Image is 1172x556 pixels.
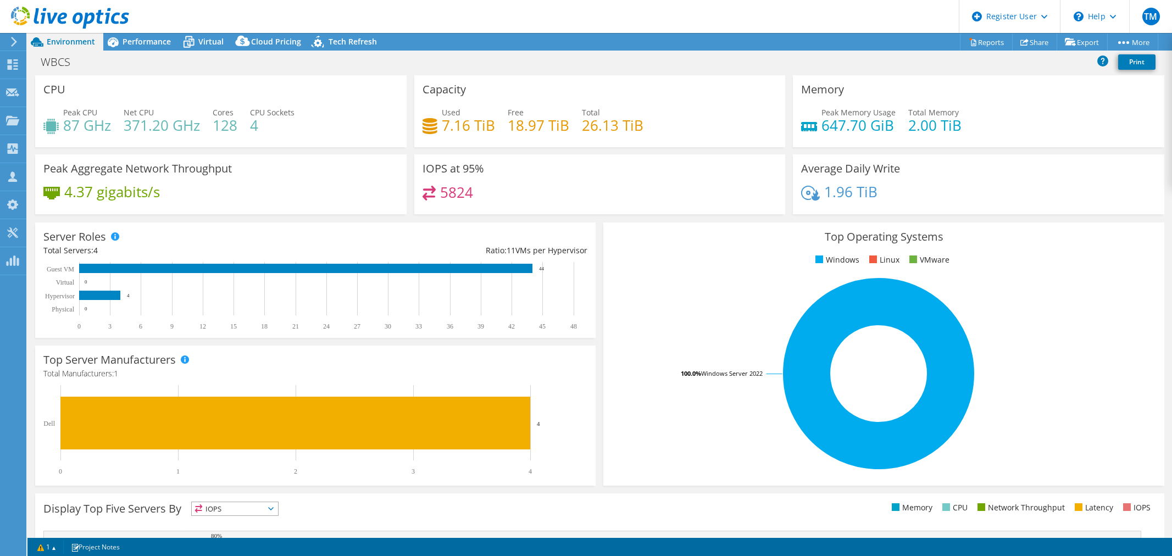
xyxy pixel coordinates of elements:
[213,107,234,118] span: Cores
[59,468,62,475] text: 0
[230,323,237,330] text: 15
[423,163,484,175] h3: IOPS at 95%
[442,107,460,118] span: Used
[701,369,763,377] tspan: Windows Server 2022
[292,323,299,330] text: 21
[907,254,949,266] li: VMware
[889,502,932,514] li: Memory
[323,323,330,330] text: 24
[440,186,473,198] h4: 5824
[114,368,118,379] span: 1
[294,468,297,475] text: 2
[108,323,112,330] text: 3
[821,107,896,118] span: Peak Memory Usage
[539,323,546,330] text: 45
[813,254,859,266] li: Windows
[507,245,515,255] span: 11
[47,36,95,47] span: Environment
[385,323,391,330] text: 30
[47,265,74,273] text: Guest VM
[975,502,1065,514] li: Network Throughput
[908,107,959,118] span: Total Memory
[801,163,900,175] h3: Average Daily Write
[412,468,415,475] text: 3
[539,266,545,271] text: 44
[415,323,422,330] text: 33
[43,368,587,380] h4: Total Manufacturers:
[36,56,87,68] h1: WBCS
[940,502,968,514] li: CPU
[1074,12,1084,21] svg: \n
[139,323,142,330] text: 6
[508,323,515,330] text: 42
[192,502,278,515] span: IOPS
[537,420,540,427] text: 4
[1107,34,1158,51] a: More
[1057,34,1108,51] a: Export
[582,119,643,131] h4: 26.13 TiB
[176,468,180,475] text: 1
[85,306,87,312] text: 0
[508,107,524,118] span: Free
[211,532,222,539] text: 80%
[824,186,877,198] h4: 1.96 TiB
[251,36,301,47] span: Cloud Pricing
[43,354,176,366] h3: Top Server Manufacturers
[45,292,75,300] text: Hypervisor
[354,323,360,330] text: 27
[801,84,844,96] h3: Memory
[56,279,75,286] text: Virtual
[1072,502,1113,514] li: Latency
[198,36,224,47] span: Virtual
[250,119,295,131] h4: 4
[960,34,1013,51] a: Reports
[124,107,154,118] span: Net CPU
[43,420,55,427] text: Dell
[315,244,587,257] div: Ratio: VMs per Hypervisor
[43,163,232,175] h3: Peak Aggregate Network Throughput
[1142,8,1160,25] span: TM
[908,119,962,131] h4: 2.00 TiB
[250,107,295,118] span: CPU Sockets
[477,323,484,330] text: 39
[612,231,1156,243] h3: Top Operating Systems
[261,323,268,330] text: 18
[1120,502,1151,514] li: IOPS
[442,119,495,131] h4: 7.16 TiB
[77,323,81,330] text: 0
[1012,34,1057,51] a: Share
[213,119,237,131] h4: 128
[681,369,701,377] tspan: 100.0%
[570,323,577,330] text: 48
[423,84,466,96] h3: Capacity
[866,254,899,266] li: Linux
[85,279,87,285] text: 0
[63,119,111,131] h4: 87 GHz
[52,305,74,313] text: Physical
[43,84,65,96] h3: CPU
[529,468,532,475] text: 4
[1118,54,1156,70] a: Print
[582,107,600,118] span: Total
[199,323,206,330] text: 12
[329,36,377,47] span: Tech Refresh
[43,244,315,257] div: Total Servers:
[127,293,130,298] text: 4
[63,107,97,118] span: Peak CPU
[124,119,200,131] h4: 371.20 GHz
[43,231,106,243] h3: Server Roles
[447,323,453,330] text: 36
[30,540,64,554] a: 1
[821,119,896,131] h4: 647.70 GiB
[93,245,98,255] span: 4
[64,186,160,198] h4: 4.37 gigabits/s
[170,323,174,330] text: 9
[63,540,127,554] a: Project Notes
[508,119,569,131] h4: 18.97 TiB
[123,36,171,47] span: Performance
